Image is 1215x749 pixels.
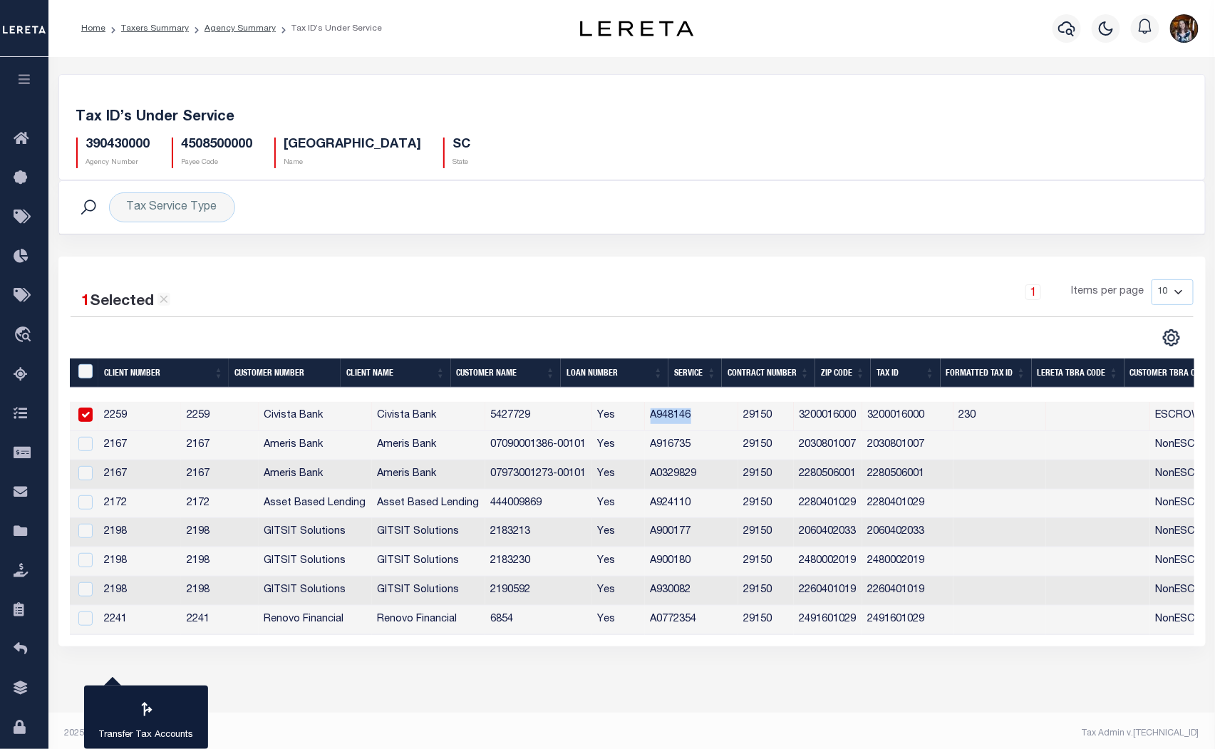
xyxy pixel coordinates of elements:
p: State [453,157,471,168]
a: 1 [1025,284,1041,300]
p: Transfer Tax Accounts [99,728,194,743]
td: Yes [592,431,645,460]
td: 2280401029 [794,490,862,519]
td: 3200016000 [794,402,862,431]
a: Home [81,24,105,33]
span: 1 [82,294,91,309]
th: Zip Code: activate to sort column ascending [815,358,871,388]
td: GITSIT Solutions [372,547,485,577]
td: A916735 [645,431,738,460]
td: 2260401019 [794,577,862,606]
div: Tax Admin v.[TECHNICAL_ID] [643,727,1199,740]
td: GITSIT Solutions [372,518,485,547]
td: Civista Bank [259,402,372,431]
td: Yes [592,547,645,577]
th: Client Name: activate to sort column ascending [341,358,450,388]
td: 29150 [738,402,794,431]
td: GITSIT Solutions [259,577,372,606]
td: 2480002019 [794,547,862,577]
td: 2060402033 [862,518,953,547]
td: 2167 [181,460,258,490]
td: 2198 [98,518,181,547]
td: A900177 [645,518,738,547]
td: 29150 [738,577,794,606]
th: &nbsp; [70,358,99,388]
p: Name [284,157,422,168]
img: logo-dark.svg [580,21,694,36]
td: 29150 [738,547,794,577]
td: 3200016000 [862,402,953,431]
td: 2060402033 [794,518,862,547]
td: 2198 [181,577,258,606]
td: Civista Bank [372,402,485,431]
td: Ameris Bank [372,460,485,490]
td: Yes [592,460,645,490]
td: Yes [592,518,645,547]
a: Taxers Summary [121,24,189,33]
td: 2030801007 [862,431,953,460]
div: Selected [82,291,170,314]
td: 5427729 [485,402,592,431]
td: 2280401029 [862,490,953,519]
h5: [GEOGRAPHIC_DATA] [284,138,422,153]
td: Ameris Bank [259,460,372,490]
td: Renovo Financial [372,606,485,635]
td: Yes [592,606,645,635]
td: 2167 [98,431,181,460]
td: 29150 [738,460,794,490]
td: 07090001386-00101 [485,431,592,460]
td: 29150 [738,518,794,547]
td: 2280506001 [862,460,953,490]
td: 29150 [738,606,794,635]
td: Ameris Bank [372,431,485,460]
h5: 390430000 [86,138,150,153]
td: 2480002019 [862,547,953,577]
td: 2198 [181,518,258,547]
td: 6854 [485,606,592,635]
span: Items per page [1072,284,1144,300]
th: Tax ID: activate to sort column ascending [871,358,940,388]
a: Agency Summary [205,24,276,33]
td: GITSIT Solutions [259,518,372,547]
th: Loan Number: activate to sort column ascending [561,358,668,388]
p: Payee Code [182,157,253,168]
div: Tax Service Type [109,192,235,222]
td: A0329829 [645,460,738,490]
th: LERETA TBRA Code: activate to sort column ascending [1032,358,1124,388]
th: Customer Number [229,358,341,388]
td: A0772354 [645,606,738,635]
td: 2241 [98,606,181,635]
i: travel_explore [14,326,36,345]
th: Service: activate to sort column ascending [668,358,722,388]
td: 2183230 [485,547,592,577]
td: GITSIT Solutions [259,547,372,577]
p: Agency Number [86,157,150,168]
td: Asset Based Lending [372,490,485,519]
td: 2172 [181,490,258,519]
td: 2167 [181,431,258,460]
td: 2172 [98,490,181,519]
td: 2491601029 [794,606,862,635]
td: 29150 [738,431,794,460]
td: 2280506001 [794,460,862,490]
th: Formatted Tax ID: activate to sort column ascending [941,358,1032,388]
td: 2198 [181,547,258,577]
h5: SC [453,138,471,153]
td: 2198 [98,547,181,577]
h5: 4508500000 [182,138,253,153]
td: Yes [592,402,645,431]
td: 2167 [98,460,181,490]
li: Tax ID’s Under Service [276,22,382,35]
td: 2259 [181,402,258,431]
td: 07973001273-00101 [485,460,592,490]
h5: Tax ID’s Under Service [76,109,1188,126]
td: 29150 [738,490,794,519]
td: 230 [953,402,1046,431]
td: Yes [592,490,645,519]
td: 2260401019 [862,577,953,606]
td: 2030801007 [794,431,862,460]
td: Ameris Bank [259,431,372,460]
td: 2491601029 [862,606,953,635]
th: Client Number: activate to sort column ascending [98,358,229,388]
div: 2025 © [PERSON_NAME]. [54,727,632,740]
